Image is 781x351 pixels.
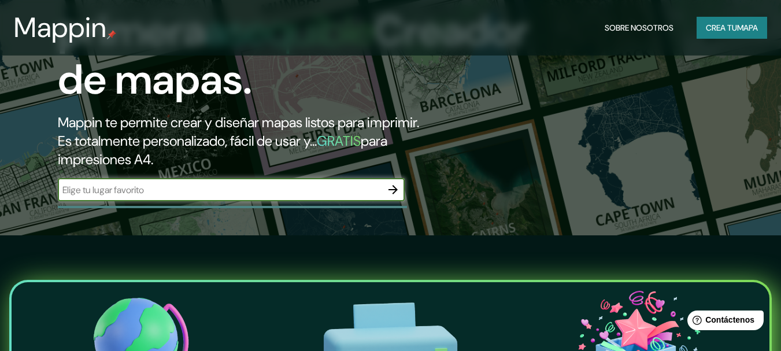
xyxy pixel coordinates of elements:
[600,17,678,39] button: Sobre nosotros
[605,23,673,33] font: Sobre nosotros
[58,183,382,197] input: Elige tu lugar favorito
[58,113,419,131] font: Mappin te permite crear y diseñar mapas listos para imprimir.
[737,23,758,33] font: mapa
[678,306,768,338] iframe: Lanzador de widgets de ayuda
[14,9,107,46] font: Mappin
[317,132,361,150] font: GRATIS
[107,30,116,39] img: pin de mapeo
[697,17,767,39] button: Crea tumapa
[706,23,737,33] font: Crea tu
[58,132,387,168] font: para impresiones A4.
[58,132,317,150] font: Es totalmente personalizado, fácil de usar y...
